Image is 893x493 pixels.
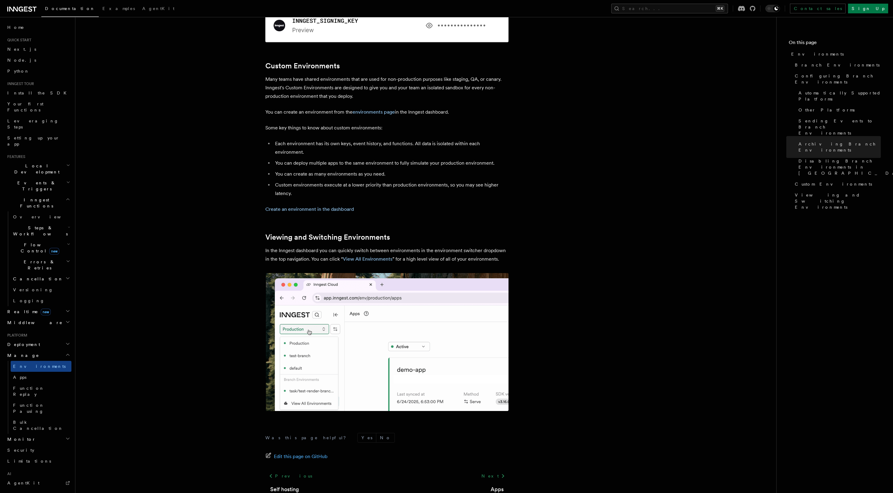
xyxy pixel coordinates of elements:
a: Environments [789,49,881,60]
a: Next [478,471,509,481]
span: Bulk Cancellation [13,420,63,431]
span: Configuring Branch Environments [795,73,881,85]
button: Cancellation [11,273,71,284]
a: Apps [11,372,71,383]
span: Documentation [45,6,95,11]
a: Previous [265,471,315,481]
li: You can create as many environments as you need. [273,170,509,178]
span: AI [5,471,11,476]
a: View All Environments [343,256,392,262]
span: Setting up your app [7,135,60,146]
span: Local Development [5,163,66,175]
span: Logging [13,298,45,303]
button: Steps & Workflows [11,222,71,239]
span: Custom Environments [795,181,872,187]
img: The environment switcher dropdown menu in the Inngest dashboard [265,273,509,411]
span: Environments [13,364,66,369]
span: new [49,248,59,255]
a: Limitations [5,456,71,467]
kbd: ⌘K [716,5,724,12]
a: Function Replay [11,383,71,400]
span: Inngest Functions [5,197,66,209]
h4: On this page [789,39,881,49]
div: Inngest Functions [5,211,71,306]
a: Examples [99,2,139,16]
span: Platform [5,333,27,338]
a: Branch Environments [792,60,881,70]
a: Contact sales [790,4,846,13]
button: Errors & Retries [11,256,71,273]
span: Events & Triggers [5,180,66,192]
span: Archiving Branch Environments [798,141,881,153]
span: Middleware [5,320,63,326]
a: Security [5,445,71,456]
a: Python [5,66,71,77]
span: new [41,309,51,315]
span: Next.js [7,47,36,52]
span: AgentKit [7,481,40,485]
a: Leveraging Steps [5,115,71,132]
span: Deployment [5,341,40,347]
a: Your first Functions [5,98,71,115]
span: Limitations [7,459,51,464]
span: Function Pausing [13,403,44,414]
span: Branch Environments [795,62,880,68]
a: Automatically Supported Platforms [796,87,881,104]
span: Cancellation [11,276,63,282]
span: Python [7,69,29,74]
a: Function Pausing [11,400,71,417]
a: Create an environment in the dashboard [265,206,354,212]
span: Install the SDK [7,91,70,95]
a: Sign Up [848,4,888,13]
span: Overview [13,214,76,219]
a: Versioning [11,284,71,295]
a: Overview [11,211,71,222]
a: Setting up your app [5,132,71,149]
button: Flow Controlnew [11,239,71,256]
span: Environments [791,51,844,57]
a: Next.js [5,44,71,55]
span: Viewing and Switching Environments [795,192,881,210]
span: Manage [5,352,39,358]
a: Environments [11,361,71,372]
button: Monitor [5,434,71,445]
a: Disabling Branch Environments in [GEOGRAPHIC_DATA] [796,156,881,179]
span: Node.js [7,58,36,63]
span: Versioning [13,287,53,292]
a: Archiving Branch Environments [796,139,881,156]
span: Security [7,448,34,453]
li: Custom environments execute at a lower priority than production environments, so you may see high... [273,181,509,198]
p: You can create an environment from the in the Inngest dashboard. [265,108,509,116]
span: AgentKit [142,6,174,11]
span: Automatically Supported Platforms [798,90,881,102]
span: Edit this page on GitHub [274,452,328,461]
a: Bulk Cancellation [11,417,71,434]
a: Edit this page on GitHub [265,452,328,461]
span: Flow Control [11,242,67,254]
a: Other Platforms [796,104,881,115]
a: AgentKit [5,478,71,488]
a: Viewing and Switching Environments [265,233,390,241]
span: Apps [13,375,26,380]
button: Realtimenew [5,306,71,317]
span: Sending Events to Branch Environments [798,118,881,136]
button: Manage [5,350,71,361]
span: Errors & Retries [11,259,66,271]
p: In the Inngest dashboard you can quickly switch between environments in the environment switcher ... [265,246,509,263]
button: No [376,433,395,442]
a: Logging [11,295,71,306]
p: Many teams have shared environments that are used for non-production purposes like staging, QA, o... [265,75,509,101]
button: Local Development [5,160,71,177]
span: Your first Functions [7,101,43,112]
span: Features [5,154,25,159]
button: Yes [358,433,376,442]
p: Some key things to know about custom environments: [265,124,509,132]
span: Quick start [5,38,31,43]
a: AgentKit [139,2,178,16]
span: Examples [102,6,135,11]
span: Steps & Workflows [11,225,68,237]
a: Viewing and Switching Environments [792,190,881,213]
a: Documentation [41,2,99,17]
span: Monitor [5,436,36,442]
li: You can deploy multiple apps to the same environment to fully simulate your production environment. [273,159,509,167]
